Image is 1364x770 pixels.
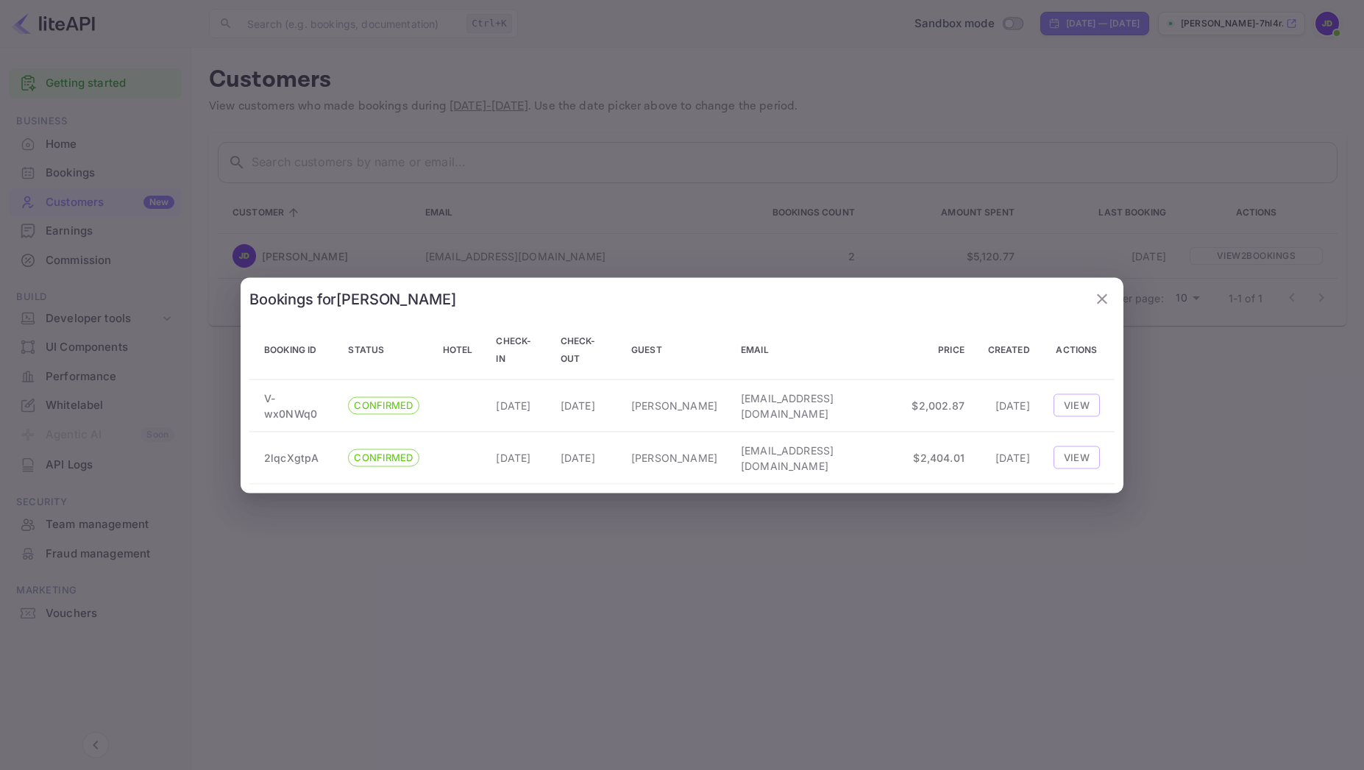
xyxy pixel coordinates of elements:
th: Created [976,320,1042,379]
button: View [1054,446,1100,468]
button: View [1054,394,1100,416]
p: [DATE] [988,450,1030,466]
p: $2,404.01 [912,450,964,466]
p: [PERSON_NAME] [631,398,717,413]
p: [DATE] [496,398,536,413]
p: $2,002.87 [912,398,964,413]
th: Hotel [431,320,485,379]
th: Actions [1042,320,1115,379]
th: Check-in [484,320,548,379]
p: [EMAIL_ADDRESS][DOMAIN_NAME] [741,390,888,421]
p: [DATE] [496,450,536,466]
p: [DATE] [561,450,608,466]
p: [DATE] [561,398,608,413]
p: [DATE] [988,398,1030,413]
th: Check-out [549,320,619,379]
th: Email [729,320,900,379]
span: CONFIRMED [349,450,418,465]
th: Status [336,320,430,379]
p: [PERSON_NAME] [631,450,717,466]
span: CONFIRMED [349,398,418,413]
h2: Bookings for [PERSON_NAME] [249,290,456,307]
p: V-wx0NWq0 [264,390,324,421]
th: Guest [619,320,729,379]
p: [EMAIL_ADDRESS][DOMAIN_NAME] [741,442,888,473]
th: Price [900,320,976,379]
th: Booking ID [249,320,336,379]
p: 2lqcXgtpA [264,450,324,466]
